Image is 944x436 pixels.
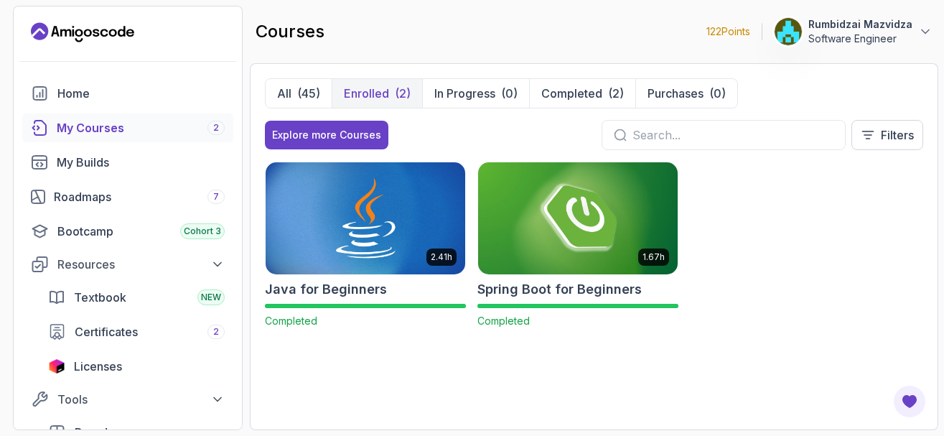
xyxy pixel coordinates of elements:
[808,32,912,46] p: Software Engineer
[529,79,635,108] button: Completed(2)
[501,85,518,102] div: (0)
[39,283,233,312] a: textbook
[297,85,320,102] div: (45)
[57,85,225,102] div: Home
[39,317,233,346] a: certificates
[851,120,923,150] button: Filters
[201,292,221,303] span: NEW
[473,159,683,277] img: Spring Boot for Beginners card
[608,85,624,102] div: (2)
[632,126,833,144] input: Search...
[265,121,388,149] button: Explore more Courses
[184,226,221,237] span: Cohort 3
[422,79,529,108] button: In Progress(0)
[22,217,233,246] a: bootcamp
[706,24,750,39] p: 122 Points
[266,162,465,274] img: Java for Beginners card
[265,315,317,327] span: Completed
[434,85,495,102] p: In Progress
[22,386,233,412] button: Tools
[31,21,134,44] a: Landing page
[642,251,665,263] p: 1.67h
[213,326,219,338] span: 2
[22,182,233,211] a: roadmaps
[808,17,912,32] p: Rumbidzai Mazvidza
[277,85,291,102] p: All
[477,279,642,300] h2: Spring Boot for Beginners
[48,359,65,374] img: jetbrains icon
[266,79,332,108] button: All(45)
[541,85,602,102] p: Completed
[635,79,737,108] button: Purchases(0)
[431,251,452,263] p: 2.41h
[57,256,225,273] div: Resources
[213,191,219,203] span: 7
[22,251,233,277] button: Resources
[648,85,704,102] p: Purchases
[395,85,411,102] div: (2)
[74,289,126,306] span: Textbook
[272,128,381,142] div: Explore more Courses
[75,323,138,340] span: Certificates
[344,85,389,102] p: Enrolled
[74,358,122,375] span: Licenses
[881,126,914,144] p: Filters
[709,85,726,102] div: (0)
[892,384,927,419] button: Open Feedback Button
[22,113,233,142] a: courses
[265,279,387,300] h2: Java for Beginners
[213,122,219,134] span: 2
[54,188,225,205] div: Roadmaps
[477,315,530,327] span: Completed
[39,352,233,381] a: licenses
[774,17,933,46] button: user profile imageRumbidzai MazvidzaSoftware Engineer
[57,154,225,171] div: My Builds
[57,391,225,408] div: Tools
[22,79,233,108] a: home
[22,148,233,177] a: builds
[332,79,422,108] button: Enrolled(2)
[775,18,802,45] img: user profile image
[256,20,324,43] h2: courses
[57,119,225,136] div: My Courses
[57,223,225,240] div: Bootcamp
